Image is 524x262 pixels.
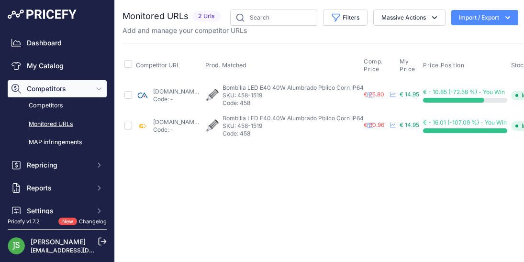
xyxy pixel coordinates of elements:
button: Import / Export [451,10,518,25]
button: Comp. Price [364,58,396,73]
span: 2 Urls [192,11,221,22]
p: Code: 458 [223,99,364,107]
button: Filters [323,10,368,26]
button: Price Position [423,62,466,69]
button: My Price [400,58,419,73]
button: Repricing [8,157,107,174]
span: Competitor URL [136,62,180,69]
span: Prod. Matched [205,62,246,69]
a: [PERSON_NAME] [31,238,86,246]
img: Pricefy Logo [8,10,77,19]
a: [DOMAIN_NAME][URL] [153,88,215,95]
a: Competitors [8,97,107,114]
p: Code: - [153,95,201,103]
p: SKU: 458-1519 [223,122,364,130]
span: Bombilla LED E40 40W Alumbrado Pblico Corn IP64 [223,115,364,122]
span: My Price [400,58,417,73]
span: Comp. Price [364,58,394,73]
span: Bombilla LED E40 40W Alumbrado Pblico Corn IP64 [223,84,364,91]
span: Settings [27,206,89,216]
p: Code: 458 [223,130,364,137]
a: Changelog [79,218,107,225]
a: MAP infringements [8,134,107,151]
span: € - 16.01 (-107.09 %) - You Win [423,119,507,126]
button: Competitors [8,80,107,97]
span: € 14.95 [400,91,419,98]
span: Price Position [423,62,464,69]
a: My Catalog [8,57,107,74]
span: € 25.80 [364,91,384,98]
span: € 14.95 [400,121,419,128]
span: € 30.96 [364,121,384,128]
a: Dashboard [8,34,107,52]
h2: Monitored URLs [123,10,189,23]
input: Search [230,10,317,26]
div: Pricefy v1.7.2 [8,218,40,226]
span: Repricing [27,160,89,170]
p: Add and manage your competitor URLs [123,26,247,35]
a: Monitored URLs [8,116,107,133]
p: Code: - [153,126,201,134]
span: € - 10.85 (-72.58 %) - You Win [423,88,505,95]
span: Competitors [27,84,89,94]
span: New [58,218,77,226]
span: Reports [27,183,89,193]
a: [EMAIL_ADDRESS][DOMAIN_NAME] [31,247,131,254]
button: Reports [8,179,107,197]
button: Settings [8,202,107,220]
p: SKU: 458-1519 [223,92,364,99]
button: Massive Actions [373,10,446,26]
a: [DOMAIN_NAME][URL] [153,118,215,126]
